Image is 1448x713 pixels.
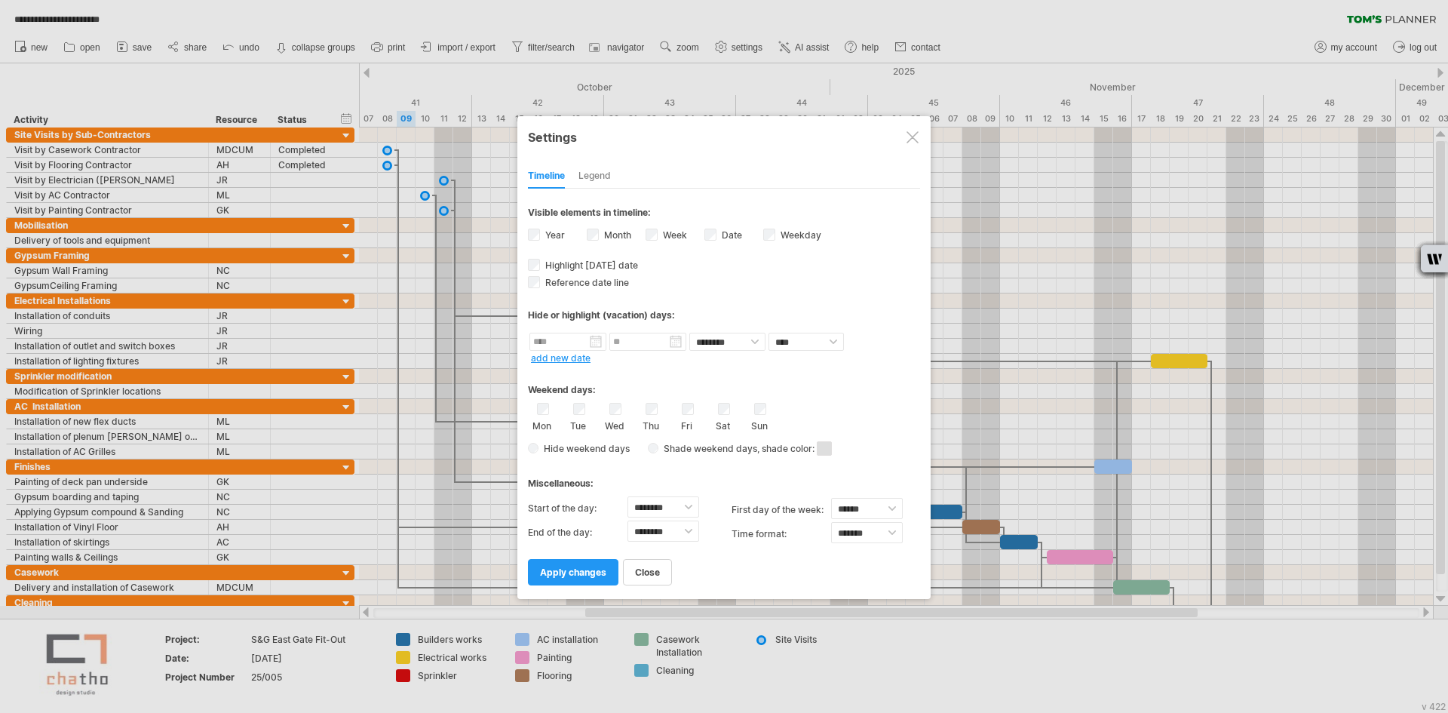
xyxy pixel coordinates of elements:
[623,559,672,585] a: close
[528,164,565,189] div: Timeline
[528,463,920,493] div: Miscellaneous:
[532,417,551,432] label: Mon
[635,567,660,578] span: close
[528,207,920,223] div: Visible elements in timeline:
[732,498,831,522] label: first day of the week:
[542,277,629,288] span: Reference date line
[528,309,920,321] div: Hide or highlight (vacation) days:
[605,417,624,432] label: Wed
[677,417,696,432] label: Fri
[528,370,920,399] div: Weekend days:
[757,440,832,458] span: , shade color:
[528,521,627,545] label: End of the day:
[578,164,611,189] div: Legend
[538,443,630,454] span: Hide weekend days
[658,443,757,454] span: Shade weekend days
[817,441,832,456] span: click here to change the shade color
[660,229,687,241] label: Week
[732,522,831,546] label: Time format:
[540,567,606,578] span: apply changes
[528,123,920,150] div: Settings
[542,229,565,241] label: Year
[778,229,821,241] label: Weekday
[542,260,638,271] span: Highlight [DATE] date
[750,417,768,432] label: Sun
[528,496,627,521] label: Start of the day:
[601,229,631,241] label: Month
[531,352,591,364] a: add new date
[719,229,742,241] label: Date
[569,417,587,432] label: Tue
[528,559,618,585] a: apply changes
[641,417,660,432] label: Thu
[713,417,732,432] label: Sat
